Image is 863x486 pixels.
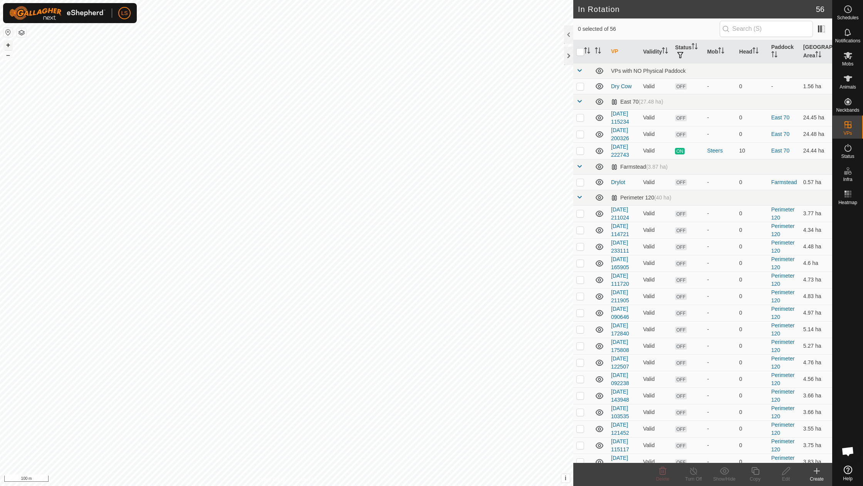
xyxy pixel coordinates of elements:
[718,49,724,55] p-sorticon: Activate to sort
[771,206,795,221] a: Perimeter 120
[837,15,858,20] span: Schedules
[816,3,824,15] span: 56
[611,405,629,419] a: [DATE] 103535
[800,305,832,321] td: 4.97 ha
[736,271,768,288] td: 0
[611,455,629,469] a: [DATE] 184512
[771,240,795,254] a: Perimeter 120
[800,205,832,222] td: 3.77 ha
[704,40,736,64] th: Mob
[646,164,668,170] span: (3.87 ha)
[611,206,629,221] a: [DATE] 211024
[294,476,317,483] a: Contact Us
[611,306,629,320] a: [DATE] 090646
[640,354,672,371] td: Valid
[740,476,771,483] div: Copy
[640,79,672,94] td: Valid
[675,83,687,90] span: OFF
[707,114,733,122] div: -
[736,109,768,126] td: 0
[675,131,687,138] span: OFF
[640,205,672,222] td: Valid
[800,222,832,238] td: 4.34 ha
[611,68,829,74] div: VPs with NO Physical Paddock
[707,425,733,433] div: -
[771,372,795,386] a: Perimeter 120
[709,476,740,483] div: Show/Hide
[736,387,768,404] td: 0
[736,174,768,190] td: 0
[707,441,733,449] div: -
[640,142,672,159] td: Valid
[771,131,789,137] a: East 70
[800,454,832,470] td: 3.83 ha
[578,25,720,33] span: 0 selected of 56
[611,273,629,287] a: [DATE] 111720
[707,276,733,284] div: -
[771,405,795,419] a: Perimeter 120
[640,109,672,126] td: Valid
[839,85,856,89] span: Animals
[843,476,853,481] span: Help
[736,454,768,470] td: 0
[720,21,813,37] input: Search (S)
[3,40,13,50] button: +
[707,82,733,90] div: -
[611,372,629,386] a: [DATE] 092238
[771,223,795,237] a: Perimeter 120
[672,40,704,64] th: Status
[771,306,795,320] a: Perimeter 120
[675,179,687,186] span: OFF
[611,240,629,254] a: [DATE] 233111
[771,147,789,154] a: East 70
[800,288,832,305] td: 4.83 ha
[675,227,687,234] span: OFF
[800,321,832,338] td: 5.14 ha
[736,338,768,354] td: 0
[707,147,733,155] div: Steers
[611,83,632,89] a: Dry Cow
[584,49,590,55] p-sorticon: Activate to sort
[640,305,672,321] td: Valid
[121,9,128,17] span: LS
[800,404,832,421] td: 3.66 ha
[611,322,629,337] a: [DATE] 172840
[675,442,687,449] span: OFF
[640,371,672,387] td: Valid
[707,309,733,317] div: -
[838,200,857,205] span: Heatmap
[675,310,687,317] span: OFF
[800,255,832,271] td: 4.6 ha
[678,476,709,483] div: Turn Off
[771,455,795,469] a: Perimeter 120
[17,28,26,37] button: Map Layers
[707,375,733,383] div: -
[707,209,733,218] div: -
[771,389,795,403] a: Perimeter 120
[707,292,733,300] div: -
[611,256,629,270] a: [DATE] 165905
[707,226,733,234] div: -
[771,322,795,337] a: Perimeter 120
[640,387,672,404] td: Valid
[707,243,733,251] div: -
[736,79,768,94] td: 0
[707,178,733,186] div: -
[595,49,601,55] p-sorticon: Activate to sort
[640,437,672,454] td: Valid
[675,115,687,121] span: OFF
[611,179,625,185] a: Drylot
[3,28,13,37] button: Reset Map
[611,389,629,403] a: [DATE] 143948
[736,371,768,387] td: 0
[656,476,670,482] span: Delete
[640,255,672,271] td: Valid
[736,354,768,371] td: 0
[675,426,687,432] span: OFF
[707,392,733,400] div: -
[640,404,672,421] td: Valid
[640,454,672,470] td: Valid
[800,271,832,288] td: 4.73 ha
[707,130,733,138] div: -
[841,154,854,159] span: Status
